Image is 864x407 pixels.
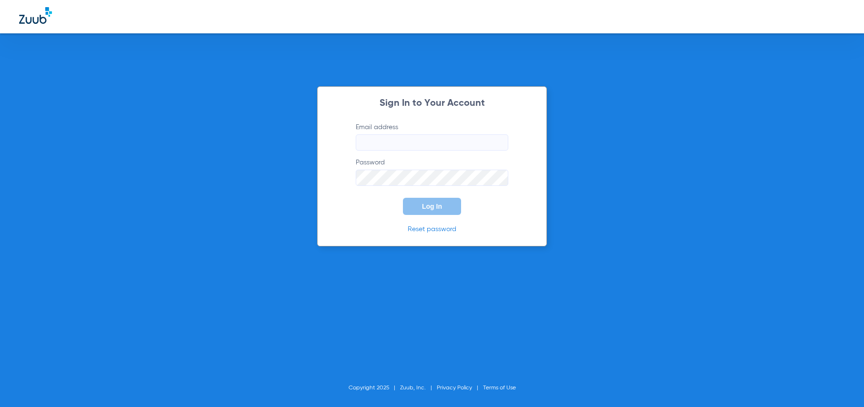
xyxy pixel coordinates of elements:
li: Copyright 2025 [349,383,400,393]
a: Privacy Policy [437,385,472,391]
label: Email address [356,122,508,151]
span: Log In [422,203,442,210]
h2: Sign In to Your Account [341,99,523,108]
input: Password [356,170,508,186]
button: Log In [403,198,461,215]
input: Email address [356,134,508,151]
li: Zuub, Inc. [400,383,437,393]
a: Terms of Use [483,385,516,391]
img: Zuub Logo [19,7,52,24]
a: Reset password [408,226,456,233]
label: Password [356,158,508,186]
